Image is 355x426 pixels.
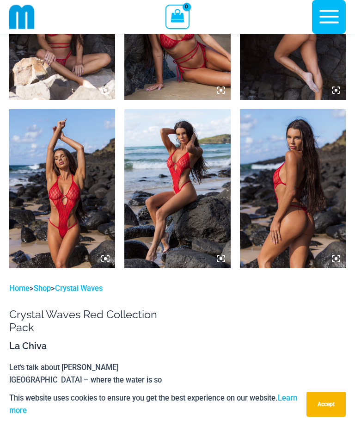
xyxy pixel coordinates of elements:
button: Accept [306,392,346,417]
p: This website uses cookies to ensure you get the best experience on our website. [9,392,300,417]
img: cropped mm emblem [9,4,35,30]
img: Crystal Waves Red 819 One Piece [124,109,230,268]
h3: La Chiva [9,340,171,352]
img: Crystal Waves Red 819 One Piece [9,109,115,268]
p: > > [9,282,171,295]
a: View Shopping Cart, empty [165,5,189,29]
a: Shop [34,284,51,293]
a: Learn more [9,394,297,415]
img: Crystal Waves Red 819 One Piece [240,109,346,268]
h1: Crystal Waves Red Collection Pack [9,308,171,334]
a: Home [9,284,30,293]
a: Crystal Waves [55,284,103,293]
